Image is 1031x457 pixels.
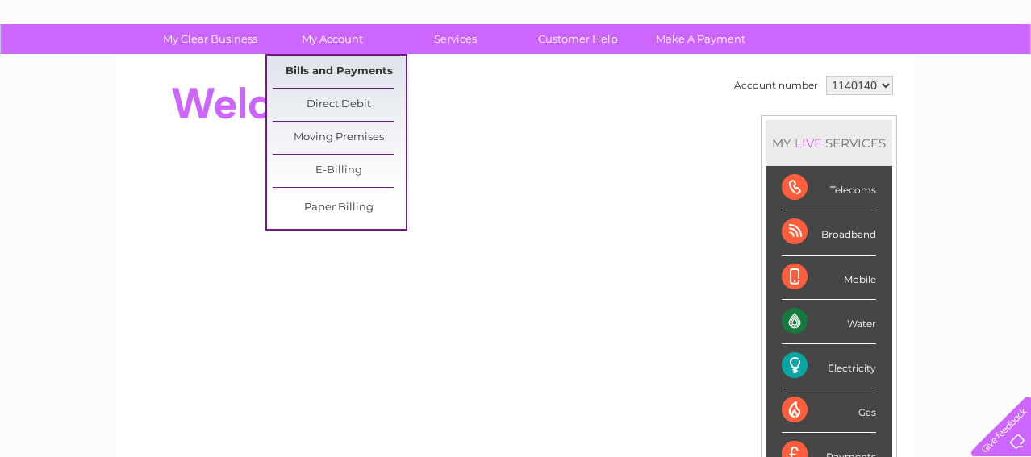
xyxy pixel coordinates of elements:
a: 0333 014 3131 [727,8,838,28]
td: Account number [730,72,822,99]
a: Paper Billing [273,192,406,224]
div: Water [782,300,876,344]
a: Log out [978,69,1016,81]
a: Energy [787,69,823,81]
a: Direct Debit [273,89,406,121]
img: logo.png [36,42,119,91]
a: Moving Premises [273,122,406,154]
div: Gas [782,388,876,433]
a: Telecoms [833,69,881,81]
a: Bills and Payments [273,56,406,88]
a: Contact [924,69,963,81]
div: LIVE [791,135,825,151]
div: Broadband [782,210,876,255]
a: Water [747,69,778,81]
a: Services [389,24,522,54]
div: Telecoms [782,166,876,210]
a: Customer Help [511,24,645,54]
a: My Account [266,24,399,54]
div: Mobile [782,256,876,300]
div: Clear Business is a trading name of Verastar Limited (registered in [GEOGRAPHIC_DATA] No. 3667643... [136,9,898,78]
a: E-Billing [273,155,406,187]
a: Make A Payment [634,24,767,54]
div: MY SERVICES [766,120,892,166]
a: My Clear Business [144,24,277,54]
a: Blog [891,69,914,81]
div: Electricity [782,344,876,388]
